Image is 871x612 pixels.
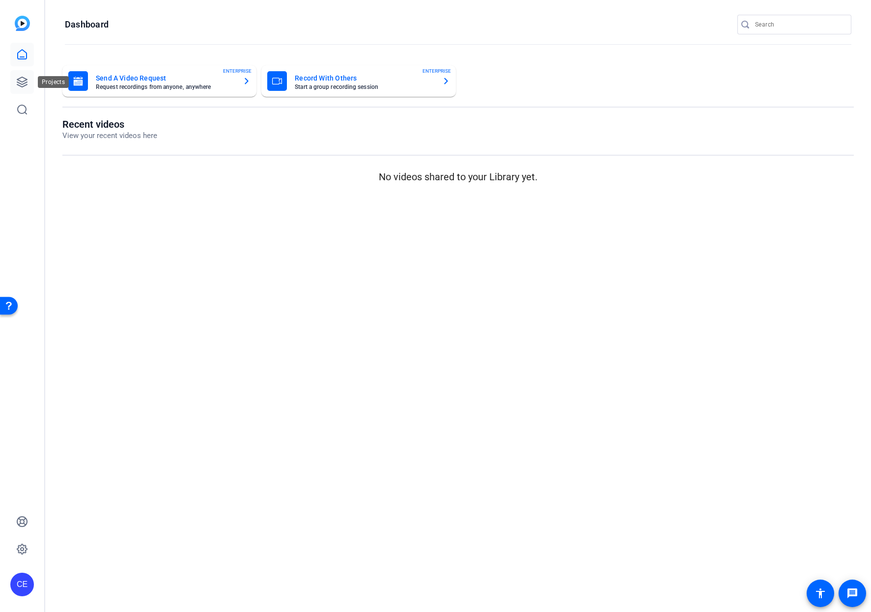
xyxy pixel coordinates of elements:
input: Search [755,19,843,30]
div: CE [10,573,34,596]
mat-card-subtitle: Request recordings from anyone, anywhere [96,84,235,90]
span: ENTERPRISE [223,67,252,75]
mat-card-title: Record With Others [295,72,434,84]
button: Send A Video RequestRequest recordings from anyone, anywhereENTERPRISE [62,65,256,97]
mat-card-subtitle: Start a group recording session [295,84,434,90]
div: Projects [38,76,69,88]
h1: Recent videos [62,118,157,130]
p: View your recent videos here [62,130,157,141]
button: Record With OthersStart a group recording sessionENTERPRISE [261,65,455,97]
h1: Dashboard [65,19,109,30]
mat-icon: accessibility [815,587,826,599]
img: blue-gradient.svg [15,16,30,31]
mat-icon: message [846,587,858,599]
mat-card-title: Send A Video Request [96,72,235,84]
p: No videos shared to your Library yet. [62,169,854,184]
span: ENTERPRISE [422,67,451,75]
